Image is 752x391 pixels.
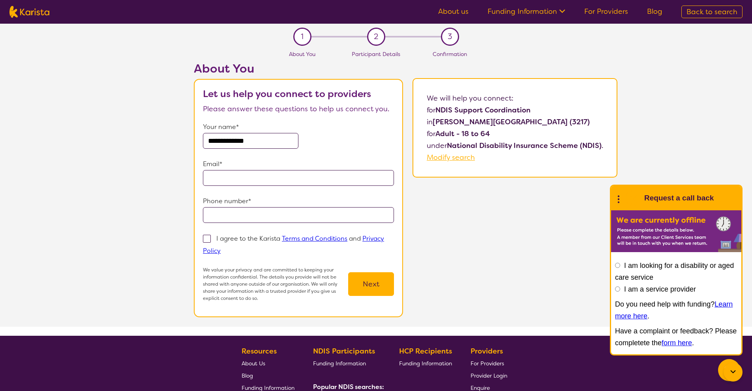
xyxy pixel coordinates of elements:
span: 2 [374,31,378,43]
p: for [427,104,603,116]
p: Have a complaint or feedback? Please completete the . [615,325,737,349]
a: Funding Information [488,7,565,16]
label: I am looking for a disability or aged care service [615,262,734,281]
span: 1 [301,31,304,43]
p: We will help you connect: [427,92,603,104]
a: Blog [242,369,294,382]
span: About Us [242,360,265,367]
p: Phone number* [203,195,394,207]
a: Terms and Conditions [282,234,347,243]
span: 3 [448,31,452,43]
a: Back to search [681,6,743,18]
button: Next [348,272,394,296]
a: Funding Information [399,357,452,369]
p: Email* [203,158,394,170]
b: Providers [471,346,503,356]
a: About us [438,7,469,16]
span: Back to search [686,7,737,17]
p: I agree to the Karista and [203,234,384,255]
span: About You [289,51,315,58]
p: Do you need help with funding? . [615,298,737,322]
span: Funding Information [399,360,452,367]
span: Provider Login [471,372,507,379]
b: National Disability Insurance Scheme (NDIS) [447,141,602,150]
b: Popular NDIS searches: [313,383,384,391]
a: Provider Login [471,369,507,382]
b: Let us help you connect to providers [203,88,371,100]
span: For Providers [471,360,504,367]
b: NDIS Support Coordination [435,105,531,115]
b: HCP Recipients [399,346,452,356]
label: I am a service provider [624,285,696,293]
img: Karista [624,190,639,206]
h2: About You [194,62,403,76]
p: under . [427,140,603,152]
b: [PERSON_NAME][GEOGRAPHIC_DATA] (3217) [433,117,590,127]
a: For Providers [471,357,507,369]
p: We value your privacy and are committed to keeping your information confidential. The details you... [203,266,348,302]
span: Blog [242,372,253,379]
img: Karista offline chat form to request call back [611,210,741,252]
b: Resources [242,346,277,356]
img: Karista logo [9,6,49,18]
button: Channel Menu [718,359,740,381]
p: Please answer these questions to help us connect you. [203,103,394,115]
a: Modify search [427,153,475,162]
a: Funding Information [313,357,381,369]
a: About Us [242,357,294,369]
span: Confirmation [433,51,467,58]
p: for [427,128,603,140]
p: Your name* [203,121,394,133]
a: Blog [647,7,662,16]
b: Adult - 18 to 64 [435,129,490,138]
span: Participant Details [352,51,400,58]
h1: Request a call back [644,192,714,204]
a: For Providers [584,7,628,16]
span: Funding Information [313,360,366,367]
b: NDIS Participants [313,346,375,356]
p: in [427,116,603,128]
a: form here [662,339,692,347]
